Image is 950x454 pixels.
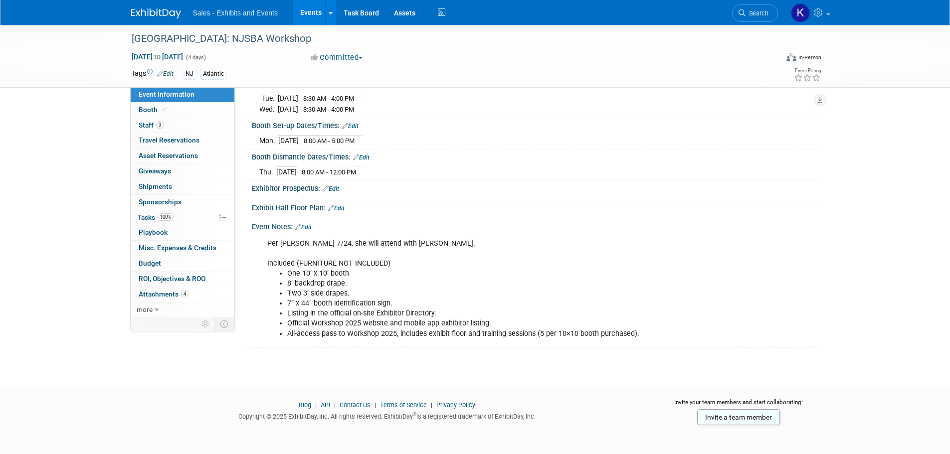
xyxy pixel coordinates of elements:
span: (4 days) [185,54,206,61]
li: 8’ backdrop drape. [287,279,704,289]
li: All-access pass to Workshop 2025, includes exhibit floor and training sessions (5 per 10×10 booth... [287,329,704,339]
div: Invite your team members and start collaborating: [658,398,819,413]
a: Staff3 [131,118,234,133]
span: Travel Reservations [139,136,199,144]
a: Giveaways [131,164,234,179]
a: Tasks100% [131,210,234,225]
span: Staff [139,121,164,129]
td: [DATE] [278,93,298,104]
span: Asset Reservations [139,151,198,159]
td: [DATE] [278,104,298,114]
span: Budget [139,259,161,267]
td: Toggle Event Tabs [214,317,234,330]
button: Committed [307,52,367,63]
i: Booth reservation complete [162,107,167,112]
a: Misc. Expenses & Credits [131,241,234,256]
a: Shipments [131,179,234,194]
a: Budget [131,256,234,271]
img: Kara Haven [791,3,810,22]
div: Exhibit Hall Floor Plan: [252,200,819,213]
span: Event Information [139,90,194,98]
a: Travel Reservations [131,133,234,148]
span: Attachments [139,290,189,298]
span: | [313,401,319,409]
div: Exhibitor Prospectus: [252,181,819,194]
img: ExhibitDay [131,8,181,18]
span: | [428,401,435,409]
span: Sponsorships [139,198,182,206]
span: 8:30 AM - 4:00 PM [303,106,354,113]
a: Asset Reservations [131,149,234,163]
a: Invite a team member [697,409,780,425]
span: Search [746,9,768,17]
span: [DATE] [DATE] [131,52,184,61]
span: | [372,401,379,409]
a: Attachments4 [131,287,234,302]
td: Tags [131,68,174,80]
span: 100% [158,213,174,221]
a: ROI, Objectives & ROO [131,272,234,287]
td: Wed. [259,104,278,114]
div: Event Format [719,52,822,67]
span: ROI, Objectives & ROO [139,275,205,283]
a: Edit [323,185,339,192]
td: Thu. [259,166,276,177]
a: more [131,303,234,317]
a: Privacy Policy [436,401,475,409]
td: [DATE] [276,166,297,177]
a: Playbook [131,225,234,240]
a: Search [732,4,778,22]
a: Blog [299,401,311,409]
td: Mon. [259,135,278,146]
td: Tue. [259,93,278,104]
a: Edit [295,224,312,231]
span: Booth [139,106,169,114]
span: 8:00 AM - 5:00 PM [304,137,355,145]
span: Giveaways [139,167,171,175]
span: Shipments [139,182,172,190]
a: Terms of Service [380,401,427,409]
li: Listing in the official on-site Exhibitor Directory. [287,308,704,318]
a: Edit [328,205,345,212]
span: Tasks [138,213,174,221]
sup: ® [413,412,416,417]
span: Sales - Exhibits and Events [193,9,278,17]
div: In-Person [798,54,821,61]
div: [GEOGRAPHIC_DATA]: NJSBA Workshop [128,30,763,48]
span: Misc. Expenses & Credits [139,244,216,252]
a: API [321,401,330,409]
a: Event Information [131,87,234,102]
div: Per [PERSON_NAME] 7/24, she will attend with [PERSON_NAME]. Included (FURNITURE NOT INCLUDED) [260,234,710,344]
li: 7” x 44″ booth identification sign. [287,299,704,308]
span: Playbook [139,228,168,236]
div: NJ [183,69,196,79]
img: Format-Inperson.png [786,53,796,61]
li: Official Workshop 2025 website and mobile app exhibitor listing. [287,318,704,328]
a: Sponsorships [131,195,234,210]
div: Booth Set-up Dates/Times: [252,118,819,131]
a: Booth [131,103,234,118]
div: Event Notes: [252,219,819,232]
span: 8:00 AM - 12:00 PM [302,168,356,176]
a: Edit [157,70,174,77]
li: Two 3’ side drapes. [287,289,704,299]
span: 8:30 AM - 4:00 PM [303,95,354,102]
a: Edit [342,123,359,130]
td: [DATE] [278,135,299,146]
a: Contact Us [340,401,371,409]
div: Atlantic [200,69,227,79]
div: Booth Dismantle Dates/Times: [252,150,819,162]
span: | [332,401,338,409]
div: Event Rating [794,68,821,73]
td: Personalize Event Tab Strip [197,317,214,330]
span: 3 [156,121,164,129]
a: Edit [353,154,370,161]
span: more [137,305,153,313]
div: Copyright © 2025 ExhibitDay, Inc. All rights reserved. ExhibitDay is a registered trademark of Ex... [131,410,644,421]
li: One 10’ x 10’ booth [287,269,704,279]
span: to [153,53,162,61]
span: 4 [181,290,189,298]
